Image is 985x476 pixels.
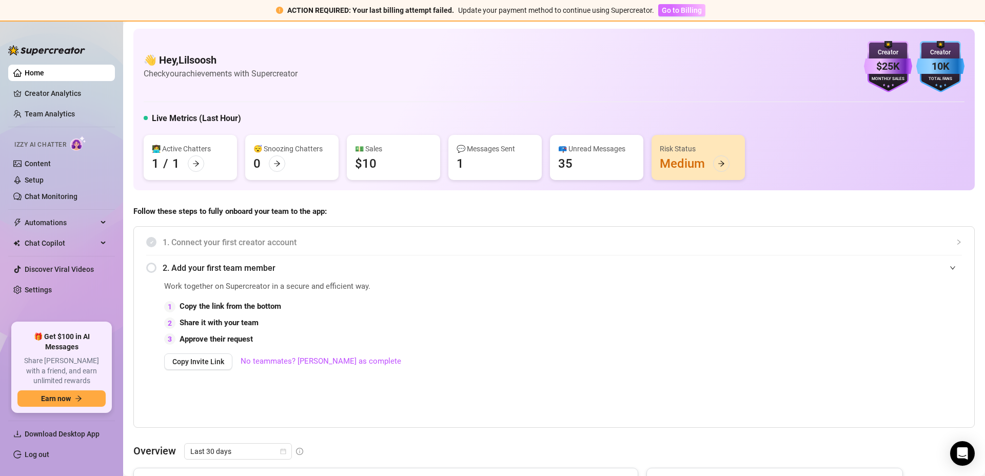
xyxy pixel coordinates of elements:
[280,448,286,454] span: calendar
[25,430,100,438] span: Download Desktop App
[25,286,52,294] a: Settings
[956,239,962,245] span: collapsed
[152,112,241,125] h5: Live Metrics (Last Hour)
[41,394,71,403] span: Earn now
[8,45,85,55] img: logo-BBDzfeDw.svg
[75,395,82,402] span: arrow-right
[180,334,253,344] strong: Approve their request
[172,155,180,172] div: 1
[13,430,22,438] span: download
[164,318,175,329] div: 2
[916,48,964,57] div: Creator
[25,69,44,77] a: Home
[296,448,303,455] span: info-circle
[146,255,962,281] div: 2. Add your first team member
[180,318,259,327] strong: Share it with your team
[253,143,330,154] div: 😴 Snoozing Chatters
[146,230,962,255] div: 1. Connect your first creator account
[25,192,77,201] a: Chat Monitoring
[13,240,20,247] img: Chat Copilot
[25,160,51,168] a: Content
[192,160,200,167] span: arrow-right
[25,214,97,231] span: Automations
[864,41,912,92] img: purple-badge-B9DA21FR.svg
[14,140,66,150] span: Izzy AI Chatter
[17,332,106,352] span: 🎁 Get $100 in AI Messages
[253,155,261,172] div: 0
[70,136,86,151] img: AI Chatter
[457,155,464,172] div: 1
[164,281,731,293] span: Work together on Supercreator in a secure and efficient way.
[164,353,232,370] button: Copy Invite Link
[276,7,283,14] span: exclamation-circle
[13,219,22,227] span: thunderbolt
[287,6,454,14] strong: ACTION REQUIRED: Your last billing attempt failed.
[241,355,401,368] a: No teammates? [PERSON_NAME] as complete
[558,143,635,154] div: 📪 Unread Messages
[144,67,298,80] article: Check your achievements with Supercreator
[25,450,49,459] a: Log out
[163,262,962,274] span: 2. Add your first team member
[164,333,175,345] div: 3
[660,143,737,154] div: Risk Status
[558,155,573,172] div: 35
[25,265,94,273] a: Discover Viral Videos
[950,441,975,466] div: Open Intercom Messenger
[355,155,377,172] div: $10
[164,301,175,312] div: 1
[273,160,281,167] span: arrow-right
[916,58,964,74] div: 10K
[864,48,912,57] div: Creator
[864,76,912,83] div: Monthly Sales
[718,160,725,167] span: arrow-right
[133,207,327,216] strong: Follow these steps to fully onboard your team to the app:
[25,110,75,118] a: Team Analytics
[457,143,534,154] div: 💬 Messages Sent
[916,41,964,92] img: blue-badge-DgoSNQY1.svg
[152,155,159,172] div: 1
[662,6,702,14] span: Go to Billing
[355,143,432,154] div: 💵 Sales
[144,53,298,67] h4: 👋 Hey, Lilsoosh
[152,143,229,154] div: 👩‍💻 Active Chatters
[658,6,705,14] a: Go to Billing
[25,235,97,251] span: Chat Copilot
[458,6,654,14] span: Update your payment method to continue using Supercreator.
[172,358,224,366] span: Copy Invite Link
[163,236,962,249] span: 1. Connect your first creator account
[950,265,956,271] span: expanded
[658,4,705,16] button: Go to Billing
[17,390,106,407] button: Earn nowarrow-right
[25,85,107,102] a: Creator Analytics
[916,76,964,83] div: Total Fans
[757,281,962,412] iframe: Adding Team Members
[180,302,281,311] strong: Copy the link from the bottom
[25,176,44,184] a: Setup
[864,58,912,74] div: $25K
[133,443,176,459] article: Overview
[17,356,106,386] span: Share [PERSON_NAME] with a friend, and earn unlimited rewards
[190,444,286,459] span: Last 30 days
